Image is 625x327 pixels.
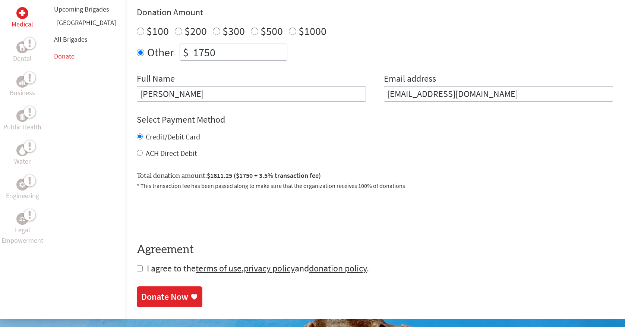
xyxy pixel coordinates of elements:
[12,7,33,29] a: MedicalMedical
[16,213,28,225] div: Legal Empowerment
[137,73,175,86] label: Full Name
[19,10,25,16] img: Medical
[16,144,28,156] div: Water
[16,41,28,53] div: Dental
[137,86,366,102] input: Enter Full Name
[19,146,25,155] img: Water
[6,191,39,201] p: Engineering
[137,170,321,181] label: Total donation amount:
[54,48,116,65] li: Donate
[19,112,25,120] img: Public Health
[137,181,613,190] p: * This transaction fee has been passed along to make sure that the organization receives 100% of ...
[16,110,28,122] div: Public Health
[309,262,367,274] a: donation policy
[54,31,116,48] li: All Brigades
[19,217,25,221] img: Legal Empowerment
[146,148,197,158] label: ACH Direct Debit
[19,79,25,85] img: Business
[137,114,613,126] h4: Select Payment Method
[137,199,250,228] iframe: reCAPTCHA
[3,122,41,132] p: Public Health
[16,7,28,19] div: Medical
[192,44,287,60] input: Enter Amount
[19,182,25,188] img: Engineering
[3,110,41,132] a: Public HealthPublic Health
[16,179,28,191] div: Engineering
[196,262,242,274] a: terms of use
[10,88,35,98] p: Business
[54,35,88,44] a: All Brigades
[180,44,192,60] div: $
[137,243,613,257] h4: Agreement
[10,76,35,98] a: BusinessBusiness
[13,53,32,64] p: Dental
[222,24,245,38] label: $300
[384,73,436,86] label: Email address
[207,171,321,180] span: $1811.25 ($1750 + 3.5% transaction fee)
[54,52,75,60] a: Donate
[384,86,613,102] input: Your Email
[12,19,33,29] p: Medical
[146,24,169,38] label: $100
[13,41,32,64] a: DentalDental
[54,1,116,18] li: Upcoming Brigades
[54,5,109,13] a: Upcoming Brigades
[1,213,43,246] a: Legal EmpowermentLegal Empowerment
[16,76,28,88] div: Business
[57,18,116,27] a: [GEOGRAPHIC_DATA]
[54,18,116,31] li: Ghana
[141,291,188,303] div: Donate Now
[299,24,326,38] label: $1000
[1,225,43,246] p: Legal Empowerment
[137,286,202,307] a: Donate Now
[146,132,200,141] label: Credit/Debit Card
[137,6,613,18] h4: Donation Amount
[261,24,283,38] label: $500
[184,24,207,38] label: $200
[147,44,174,61] label: Other
[14,144,31,167] a: WaterWater
[6,179,39,201] a: EngineeringEngineering
[244,262,295,274] a: privacy policy
[19,44,25,51] img: Dental
[147,262,369,274] span: I agree to the , and .
[14,156,31,167] p: Water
